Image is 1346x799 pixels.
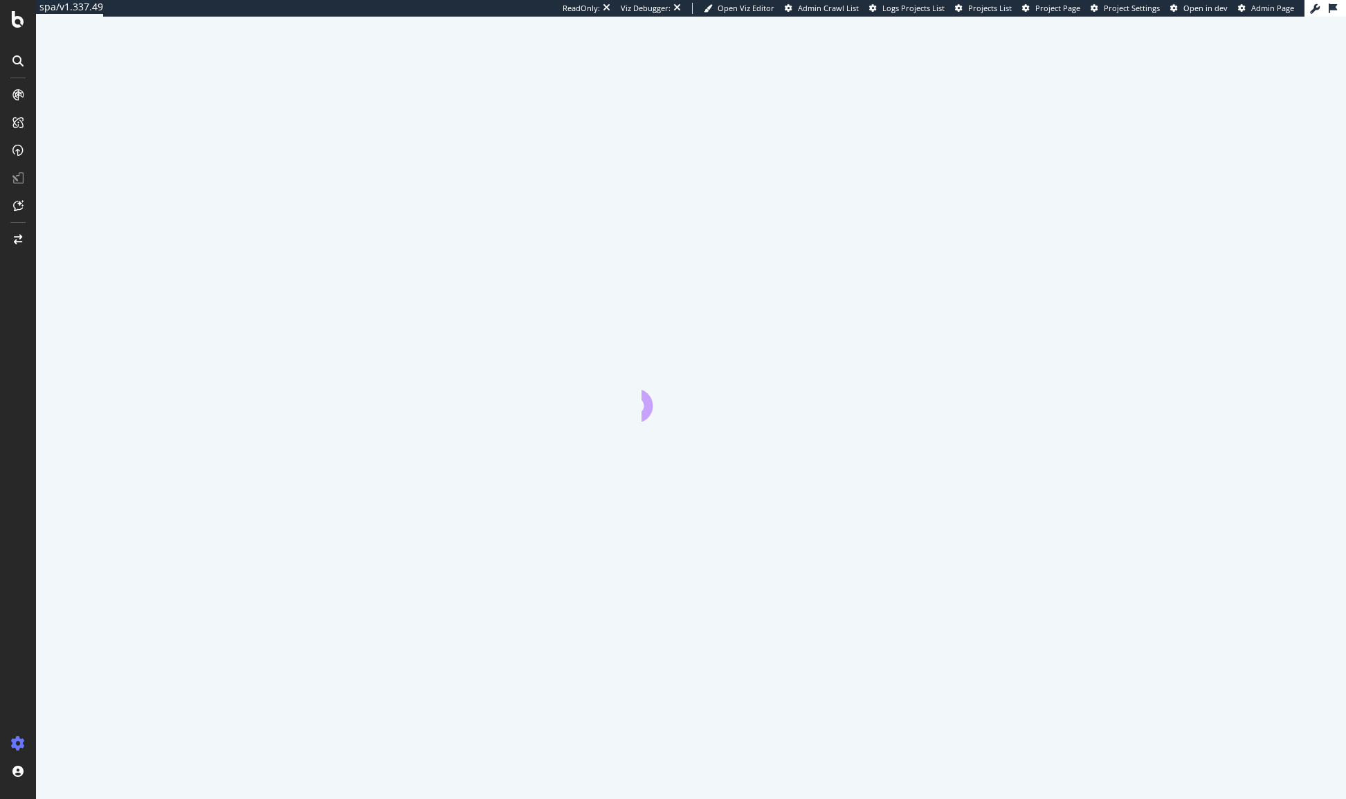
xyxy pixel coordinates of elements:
[1170,3,1228,14] a: Open in dev
[955,3,1012,14] a: Projects List
[704,3,774,14] a: Open Viz Editor
[798,3,859,13] span: Admin Crawl List
[1091,3,1160,14] a: Project Settings
[642,372,741,422] div: animation
[1035,3,1080,13] span: Project Page
[1104,3,1160,13] span: Project Settings
[1251,3,1294,13] span: Admin Page
[1022,3,1080,14] a: Project Page
[785,3,859,14] a: Admin Crawl List
[869,3,945,14] a: Logs Projects List
[621,3,671,14] div: Viz Debugger:
[1183,3,1228,13] span: Open in dev
[882,3,945,13] span: Logs Projects List
[968,3,1012,13] span: Projects List
[718,3,774,13] span: Open Viz Editor
[563,3,600,14] div: ReadOnly:
[1238,3,1294,14] a: Admin Page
